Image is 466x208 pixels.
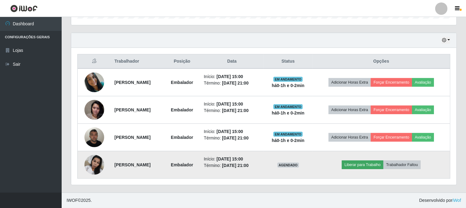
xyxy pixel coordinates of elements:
button: Adicionar Horas Extra [329,133,371,142]
button: Avaliação [412,106,434,114]
strong: Embalador [171,135,193,140]
time: [DATE] 21:00 [222,135,248,140]
time: [DATE] 21:00 [222,108,248,113]
li: Término: [204,135,260,141]
time: [DATE] 15:00 [217,129,243,134]
th: Trabalhador [111,54,164,69]
button: Avaliação [412,133,434,142]
strong: há 0-1 h e 0-2 min [272,83,305,88]
img: CoreUI Logo [10,5,38,12]
li: Início: [204,156,260,162]
th: Status [264,54,313,69]
img: 1714957062897.jpeg [84,124,104,150]
strong: há 0-1 h e 0-2 min [272,138,305,143]
strong: há 0-1 h e 0-2 min [272,110,305,115]
th: Opções [313,54,450,69]
strong: [PERSON_NAME] [114,162,150,167]
img: 1730308333367.jpeg [84,152,104,178]
button: Trabalhador Faltou [383,160,421,169]
a: iWof [452,198,461,203]
span: EM ANDAMENTO [273,77,303,82]
button: Forçar Encerramento [371,78,412,87]
button: Avaliação [412,78,434,87]
button: Liberar para Trabalho [342,160,383,169]
strong: [PERSON_NAME] [114,107,150,112]
time: [DATE] 15:00 [217,74,243,79]
th: Data [200,54,264,69]
th: Posição [164,54,200,69]
span: Desenvolvido por [419,197,461,204]
span: AGENDADO [277,163,299,168]
strong: Embalador [171,107,193,112]
button: Forçar Encerramento [371,106,412,114]
li: Término: [204,80,260,86]
li: Início: [204,101,260,107]
strong: Embalador [171,162,193,167]
time: [DATE] 15:00 [217,156,243,161]
strong: [PERSON_NAME] [114,135,150,140]
li: Término: [204,107,260,114]
img: 1693608079370.jpeg [84,73,104,92]
strong: Embalador [171,80,193,85]
li: Término: [204,162,260,169]
span: © 2025 . [67,197,92,204]
span: EM ANDAMENTO [273,104,303,109]
button: Forçar Encerramento [371,133,412,142]
button: Adicionar Horas Extra [329,78,371,87]
time: [DATE] 21:00 [222,163,248,168]
li: Início: [204,73,260,80]
span: EM ANDAMENTO [273,132,303,137]
span: IWOF [67,198,78,203]
time: [DATE] 15:00 [217,102,243,106]
strong: [PERSON_NAME] [114,80,150,85]
time: [DATE] 21:00 [222,81,248,85]
button: Adicionar Horas Extra [329,106,371,114]
img: 1682608462576.jpeg [84,97,104,123]
li: Início: [204,128,260,135]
